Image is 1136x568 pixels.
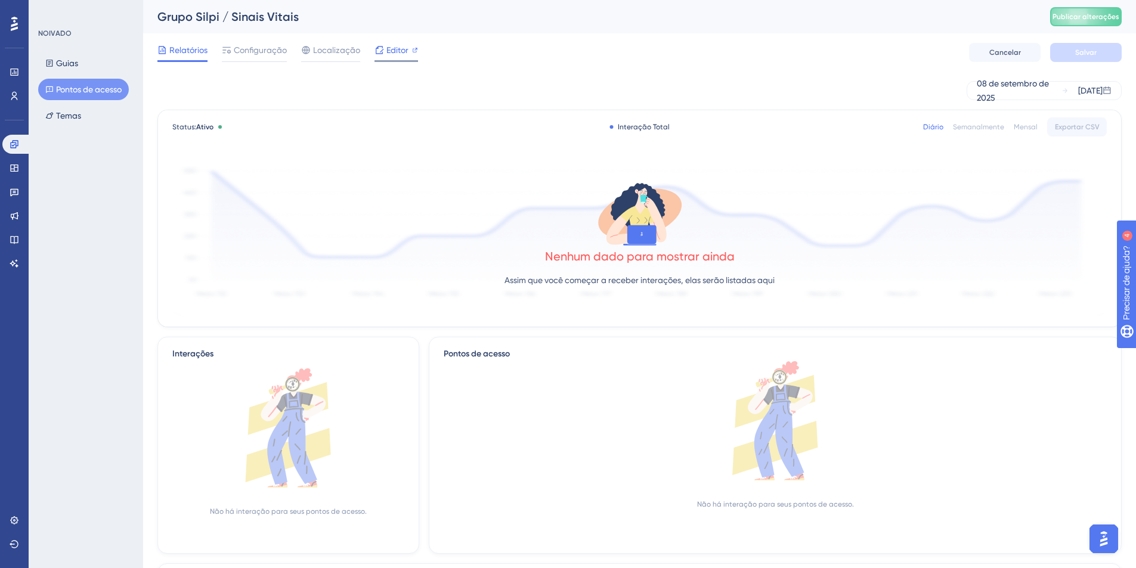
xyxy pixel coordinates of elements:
[1055,123,1100,131] font: Exportar CSV
[56,58,78,68] font: Guias
[196,123,213,131] font: Ativo
[504,275,775,285] font: Assim que você começar a receber interações, elas serão listadas aqui
[56,85,122,94] font: Pontos de acesso
[28,5,103,14] font: Precisar de ajuda?
[969,43,1041,62] button: Cancelar
[977,79,1049,103] font: 08 de setembro de 2025
[56,111,81,120] font: Temas
[169,45,208,55] font: Relatórios
[1047,117,1107,136] button: Exportar CSV
[923,123,943,131] font: Diário
[1050,43,1122,62] button: Salvar
[210,507,367,516] font: Não há interação para seus pontos de acesso.
[444,349,510,359] font: Pontos de acesso
[38,29,72,38] font: NOIVADO
[1014,123,1038,131] font: Mensal
[38,105,88,126] button: Temas
[172,349,213,359] font: Interações
[1075,48,1097,57] font: Salvar
[1053,13,1119,21] font: Publicar alterações
[234,45,287,55] font: Configuração
[1078,86,1103,95] font: [DATE]
[172,123,196,131] font: Status:
[953,123,1004,131] font: Semanalmente
[38,52,85,74] button: Guias
[545,249,735,263] font: Nenhum dado para mostrar ainda
[1050,7,1122,26] button: Publicar alterações
[111,7,114,14] font: 4
[386,45,408,55] font: Editor
[697,500,854,508] font: Não há interação para seus pontos de acesso.
[1086,521,1122,557] iframe: Iniciador do Assistente de IA do UserGuiding
[989,48,1021,57] font: Cancelar
[38,79,129,100] button: Pontos de acesso
[313,45,360,55] font: Localização
[157,10,299,24] font: Grupo Silpi / Sinais Vitais
[618,123,670,131] font: Interação Total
